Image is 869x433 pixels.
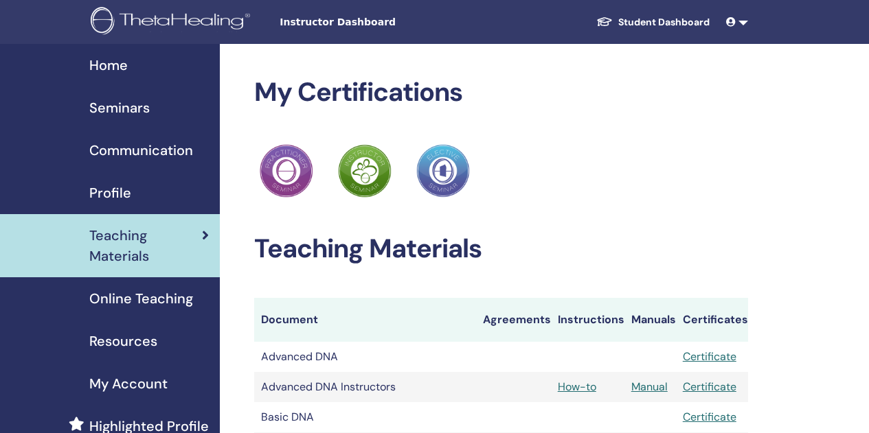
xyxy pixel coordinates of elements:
td: Advanced DNA Instructors [254,372,476,402]
th: Manuals [624,298,676,342]
span: Seminars [89,97,150,118]
a: Student Dashboard [585,10,721,35]
a: Certificate [683,410,736,424]
span: Home [89,55,128,75]
th: Instructions [551,298,624,342]
img: graduation-cap-white.svg [596,16,613,27]
span: Teaching Materials [89,225,202,266]
h2: My Certifications [254,77,748,108]
a: Manual [631,379,668,394]
span: Online Teaching [89,288,193,309]
td: Advanced DNA [254,342,476,372]
a: Certificate [683,349,736,364]
span: My Account [89,373,168,394]
img: Practitioner [338,144,392,198]
img: logo.png [91,7,255,38]
h2: Teaching Materials [254,233,748,265]
th: Certificates [676,298,748,342]
a: Certificate [683,379,736,394]
img: Practitioner [416,144,470,198]
img: Practitioner [260,144,313,198]
span: Profile [89,183,131,203]
a: How-to [558,379,596,394]
td: Basic DNA [254,402,476,432]
span: Resources [89,331,157,351]
th: Document [254,298,476,342]
span: Communication [89,140,193,161]
th: Agreements [476,298,551,342]
span: Instructor Dashboard [280,15,486,30]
